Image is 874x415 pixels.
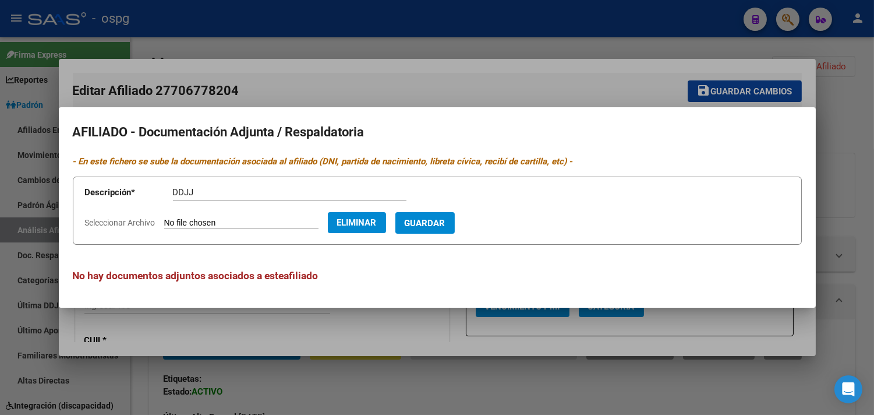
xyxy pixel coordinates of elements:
p: Descripción [85,186,173,199]
span: afiliado [284,270,319,282]
i: - En este fichero se sube la documentación asociada al afiliado (DNI, partida de nacimiento, libr... [73,156,573,167]
button: Guardar [395,212,455,234]
h2: AFILIADO - Documentación Adjunta / Respaldatoria [73,121,802,143]
span: Eliminar [337,217,377,228]
span: Guardar [405,218,445,228]
div: Open Intercom Messenger [834,375,862,403]
span: Seleccionar Archivo [85,218,155,227]
h3: No hay documentos adjuntos asociados a este [73,268,802,283]
button: Eliminar [328,212,386,233]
